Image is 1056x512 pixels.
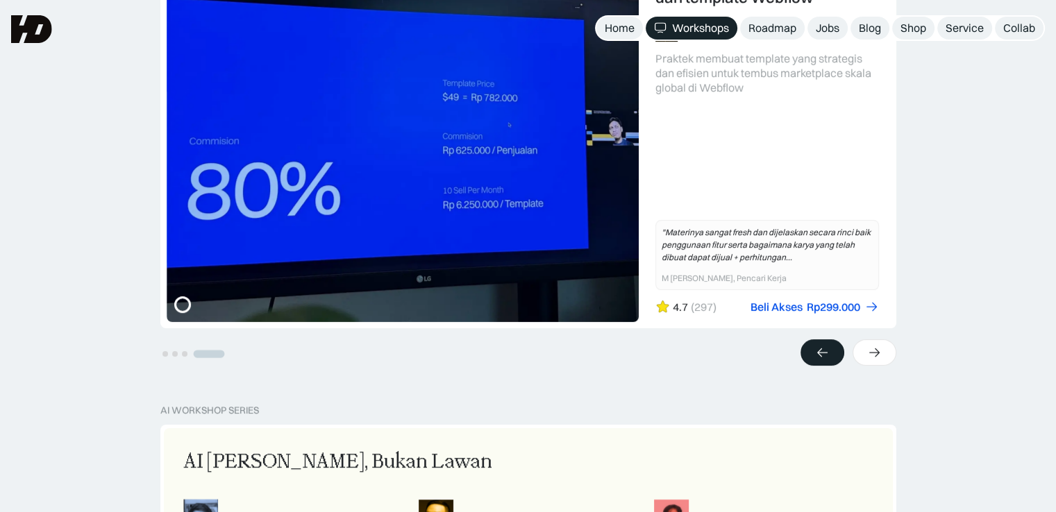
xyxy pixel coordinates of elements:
a: Workshops [646,17,737,40]
a: Home [596,17,643,40]
a: Shop [892,17,935,40]
div: Service [946,21,984,35]
a: Beli AksesRp299.000 [751,300,879,314]
ul: Select a slide to show [160,347,228,359]
div: Roadmap [748,21,796,35]
a: Collab [995,17,1044,40]
a: Blog [850,17,889,40]
button: Go to slide 1 [162,351,168,357]
a: Jobs [807,17,848,40]
div: 4.7 [673,300,688,314]
div: Jobs [816,21,839,35]
button: Go to slide 4 [193,350,224,358]
a: Roadmap [740,17,805,40]
div: Home [605,21,635,35]
div: AI Workshop Series [160,404,259,416]
div: Collab [1003,21,1035,35]
div: AI [PERSON_NAME], Bukan Lawan [183,447,492,477]
a: Service [937,17,992,40]
div: (297) [691,300,716,314]
div: Shop [900,21,926,35]
div: Blog [859,21,881,35]
div: Workshops [672,21,729,35]
div: Beli Akses [751,300,803,314]
div: Rp299.000 [807,300,860,314]
button: Go to slide 3 [182,351,187,357]
button: Go to slide 2 [172,351,178,357]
